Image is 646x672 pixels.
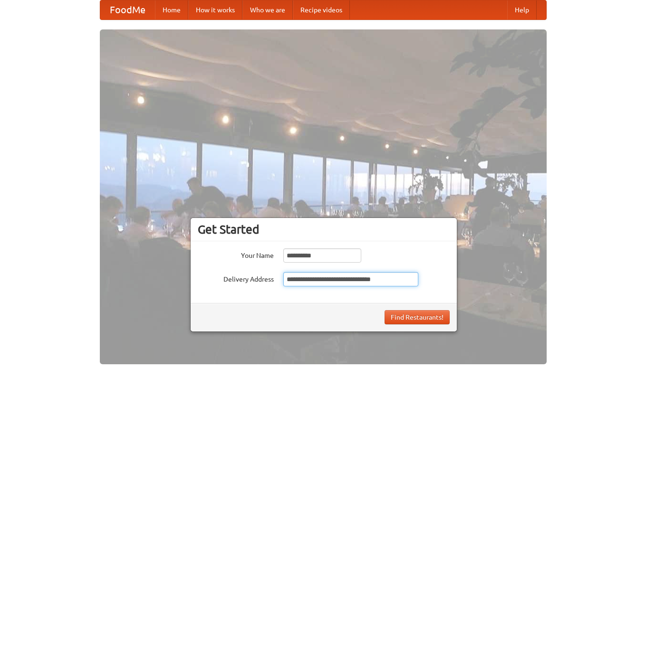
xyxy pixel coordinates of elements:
a: Recipe videos [293,0,350,19]
button: Find Restaurants! [385,310,450,324]
a: Home [155,0,188,19]
a: Who we are [242,0,293,19]
label: Your Name [198,248,274,260]
a: Help [507,0,537,19]
a: How it works [188,0,242,19]
h3: Get Started [198,222,450,237]
label: Delivery Address [198,272,274,284]
a: FoodMe [100,0,155,19]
